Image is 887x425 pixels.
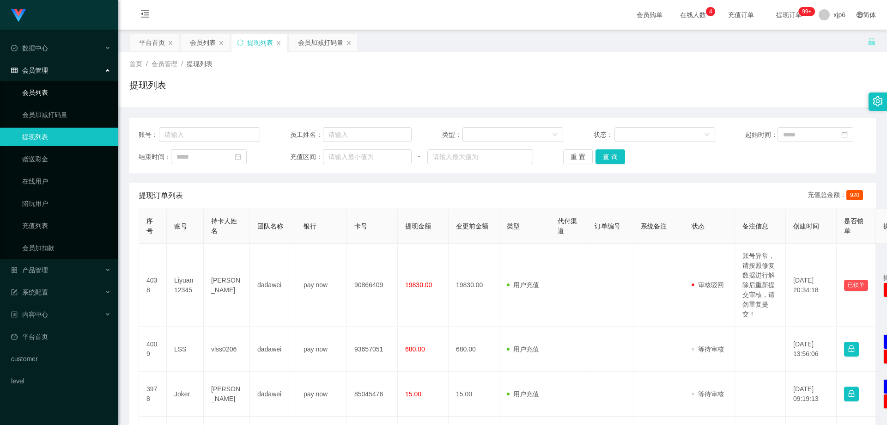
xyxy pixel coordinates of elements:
[190,34,216,51] div: 会员列表
[449,372,499,417] td: 15.00
[641,222,667,230] span: 系统备注
[868,37,876,46] i: 图标: unlock
[704,132,710,138] i: 图标: down
[449,244,499,327] td: 19830.00
[841,131,848,138] i: 图标: calendar
[354,222,367,230] span: 卡号
[11,327,111,346] a: 图标: dashboard平台首页
[595,222,620,230] span: 订单编号
[323,149,412,164] input: 请输入最小值为
[22,172,111,191] a: 在线用户
[507,390,539,398] span: 用户充值
[507,281,539,289] span: 用户充值
[296,372,347,417] td: pay now
[709,7,712,16] p: 4
[250,327,296,372] td: dadawei
[204,327,250,372] td: vlss0206
[11,266,48,274] span: 产品管理
[168,40,173,46] i: 图标: close
[594,130,614,140] span: 状态：
[563,149,593,164] button: 重 置
[129,78,166,92] h1: 提现列表
[844,387,859,401] button: 图标: lock
[449,327,499,372] td: 680.00
[11,372,111,390] a: level
[22,239,111,257] a: 会员加扣款
[296,327,347,372] td: pay now
[793,222,819,230] span: 创建时间
[405,281,432,289] span: 19830.00
[219,40,224,46] i: 图标: close
[11,9,26,22] img: logo.9652507e.png
[11,45,18,51] i: 图标: check-circle-o
[772,12,807,18] span: 提现订单
[808,190,867,201] div: 充值总金额：
[250,244,296,327] td: dadawei
[129,60,142,68] span: 首页
[22,83,111,102] a: 会员列表
[257,222,283,230] span: 团队名称
[507,345,539,353] span: 用户充值
[304,222,316,230] span: 银行
[742,222,768,230] span: 备注信息
[181,60,183,68] span: /
[692,345,724,353] span: 等待审核
[347,372,398,417] td: 85045476
[405,345,425,353] span: 680.00
[298,34,343,51] div: 会员加减打码量
[22,150,111,168] a: 赠送彩金
[139,130,159,140] span: 账号：
[427,149,533,164] input: 请输入最大值为
[405,222,431,230] span: 提现金额
[22,128,111,146] a: 提现列表
[692,222,705,230] span: 状态
[11,350,111,368] a: customer
[204,244,250,327] td: [PERSON_NAME]
[412,152,427,162] span: ~
[211,217,237,234] span: 持卡人姓名
[22,105,111,124] a: 会员加减打码量
[247,34,273,51] div: 提现列表
[290,152,322,162] span: 充值区间：
[204,372,250,417] td: [PERSON_NAME]
[146,60,148,68] span: /
[442,130,463,140] span: 类型：
[745,130,778,140] span: 起始时间：
[167,327,204,372] td: LSS
[346,40,352,46] i: 图标: close
[11,311,18,318] i: 图标: profile
[139,152,171,162] span: 结束时间：
[11,289,18,296] i: 图标: form
[250,372,296,417] td: dadawei
[139,34,165,51] div: 平台首页
[675,12,711,18] span: 在线人数
[347,244,398,327] td: 90866409
[692,390,724,398] span: 等待审核
[11,67,18,74] i: 图标: table
[152,60,177,68] span: 会员管理
[296,244,347,327] td: pay now
[347,327,398,372] td: 93657051
[786,327,837,372] td: [DATE] 13:56:06
[692,281,724,289] span: 审核驳回
[11,289,48,296] span: 系统配置
[595,149,625,164] button: 查 询
[723,12,759,18] span: 充值订单
[507,222,520,230] span: 类型
[857,12,863,18] i: 图标: global
[174,222,187,230] span: 账号
[22,216,111,235] a: 充值列表
[129,0,161,30] i: 图标: menu-fold
[786,244,837,327] td: [DATE] 20:34:18
[798,7,815,16] sup: 260
[167,372,204,417] td: Joker
[846,190,863,200] span: 920
[11,267,18,273] i: 图标: appstore-o
[11,67,48,74] span: 会员管理
[552,132,558,138] i: 图标: down
[558,217,577,234] span: 代付渠道
[159,127,260,142] input: 请输入
[11,44,48,52] span: 数据中心
[873,96,883,106] i: 图标: setting
[323,127,412,142] input: 请输入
